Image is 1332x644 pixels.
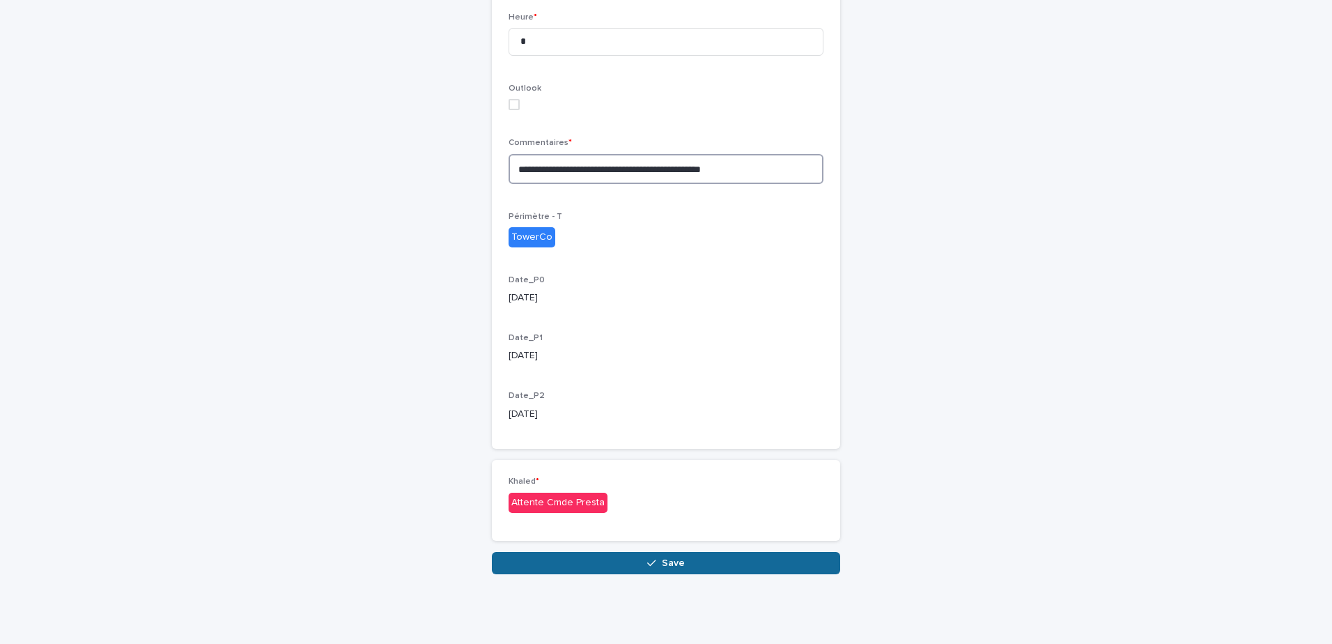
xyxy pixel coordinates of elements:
[509,348,823,363] p: [DATE]
[509,407,823,422] p: [DATE]
[509,13,537,22] span: Heure
[492,552,840,574] button: Save
[509,493,607,513] div: Attente Cmde Presta
[509,276,545,284] span: Date_P0
[509,227,555,247] div: TowerCo
[509,392,545,400] span: Date_P2
[509,84,541,93] span: Outlook
[509,334,543,342] span: Date_P1
[662,558,685,568] span: Save
[509,291,823,305] p: [DATE]
[509,213,562,221] span: Périmètre - T
[509,477,539,486] span: Khaled
[509,139,572,147] span: Commentaires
